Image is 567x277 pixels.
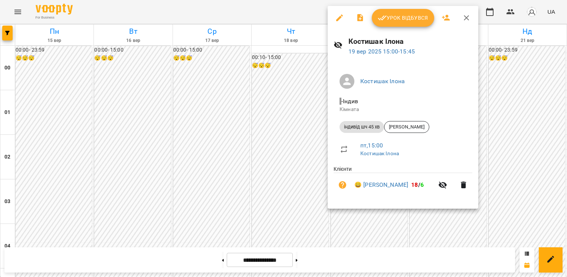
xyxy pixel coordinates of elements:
[360,78,405,85] a: Костишак Ілона
[411,181,418,188] span: 18
[348,48,415,55] a: 19 вер 2025 15:00-15:45
[372,9,434,27] button: Урок відбувся
[340,124,384,130] span: індивід шч 45 хв
[340,98,360,105] span: - Індив
[340,106,466,113] p: Кімната
[354,180,408,189] a: 😀 [PERSON_NAME]
[334,176,351,194] button: Візит ще не сплачено. Додати оплату?
[334,165,472,200] ul: Клієнти
[378,13,428,22] span: Урок відбувся
[360,150,399,156] a: Костишак Ілона
[420,181,424,188] span: 6
[348,36,472,47] h6: Костишак Ілона
[384,121,429,133] div: [PERSON_NAME]
[360,142,383,149] a: пт , 15:00
[384,124,429,130] span: [PERSON_NAME]
[411,181,424,188] b: /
